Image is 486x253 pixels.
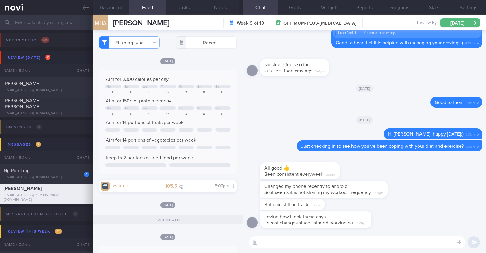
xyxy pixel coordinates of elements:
div: Chats [69,238,93,251]
span: 3:01pm [466,131,475,137]
span: No side effects so far [264,62,309,67]
span: [DATE] [160,234,176,240]
span: So it seems it is not sharing my workout frequency [264,190,371,195]
span: [PERSON_NAME] [4,81,40,86]
span: 0 [36,124,42,130]
span: 3:06pm [357,220,367,226]
div: 0 [123,90,140,95]
div: Tu [125,107,128,110]
span: But i am still on track [264,202,308,207]
span: 3:18pm [466,99,475,105]
span: Just less food cravings [264,68,312,73]
div: Su [216,85,219,88]
div: Chats [69,151,93,164]
span: Aim for 14 portions of fruits per week [106,120,183,125]
div: Su [216,107,219,110]
div: Review this week [6,227,63,236]
div: Th [161,107,164,110]
span: Been consistent everyweek [264,172,323,177]
div: Sa [197,107,201,110]
div: Messages [6,140,43,149]
span: 2 [36,142,41,147]
div: 0 [105,90,122,95]
span: 4:36pm [465,40,475,46]
div: [EMAIL_ADDRESS][PERSON_NAME][DOMAIN_NAME] [4,193,89,202]
span: 3:01pm [466,143,475,149]
div: 0 [178,90,194,95]
span: 25 [55,229,62,234]
span: Aim for 14 portions of vegetables per week [106,138,196,143]
span: 3:05pm [326,171,336,177]
div: 0 [159,90,176,95]
span: [DATE] [356,85,373,92]
div: [EMAIL_ADDRESS][DOMAIN_NAME] [4,111,89,116]
div: 0 [105,112,122,116]
div: Fr [179,107,182,110]
span: 5:42pm [315,68,325,74]
div: Needs setup [4,36,51,44]
div: Fr [179,85,182,88]
span: Review By [417,20,437,26]
span: 3:06pm [311,202,321,207]
div: 0 [141,90,158,95]
div: 0 [123,112,140,116]
div: 0 [141,112,158,116]
div: MHA [91,12,110,35]
span: Aim for 2300 calories per day [106,77,169,82]
strong: Week 9 of 13 [237,20,264,26]
div: We [143,107,147,110]
div: Th [161,85,164,88]
div: On sensor [4,123,43,131]
button: Filtering type... [99,36,160,49]
span: [DATE] [160,58,176,64]
div: 0 [196,90,212,95]
span: [DATE] [160,202,176,208]
span: 0 [73,211,78,217]
span: [PERSON_NAME] [4,186,42,191]
span: [DATE] [356,116,373,124]
span: Lots of changes since i started working out [264,220,355,225]
span: Hi [PERSON_NAME], happy [DATE]:) [388,132,464,137]
span: Good to hear that it is helping with managing your cravings:) [336,40,463,45]
div: [EMAIL_ADDRESS][DOMAIN_NAME] [4,175,89,180]
div: We [143,85,147,88]
span: 3:06pm [373,189,383,195]
div: 0 [214,112,231,116]
div: Review [DATE] [6,54,52,62]
div: [EMAIL_ADDRESS][DOMAIN_NAME] [4,88,89,93]
div: Weight [110,183,134,188]
span: 5:07pm [215,184,229,188]
div: 0 [178,112,194,116]
div: 0 [214,90,231,95]
span: [PERSON_NAME] [113,19,169,27]
div: Mo [107,107,111,110]
span: Aim for 150g of protein per day [106,99,171,103]
div: Tu [125,85,128,88]
span: All good 👍 [264,166,289,171]
div: Sa [197,85,201,88]
span: Keep to 2 portions of fried food per week [106,155,193,160]
div: 1 [84,172,89,177]
span: [PERSON_NAME] [PERSON_NAME] [4,98,40,109]
span: Good to hear! [435,100,464,105]
div: I can feel the difference in cravings [335,31,479,36]
div: 0 [159,112,176,116]
span: 2 [45,55,50,60]
div: Mo [107,85,111,88]
span: 104 [41,37,49,43]
span: Changed my phone recently to android [264,184,347,189]
small: kg [179,184,183,189]
strong: 105.5 [165,184,177,189]
span: OPTIMUM-PLUS-[MEDICAL_DATA] [283,20,356,26]
div: 0 [196,112,212,116]
span: Just checking in to see how you've been coping with your diet and exercise? [301,144,464,149]
div: Last viewed [93,215,243,224]
button: [DATE] [440,18,480,27]
span: Loving how i look these days [264,214,326,219]
div: Chats [69,64,93,77]
div: Messages from Archived [4,210,80,218]
span: Ng Poh Ting [4,168,30,173]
